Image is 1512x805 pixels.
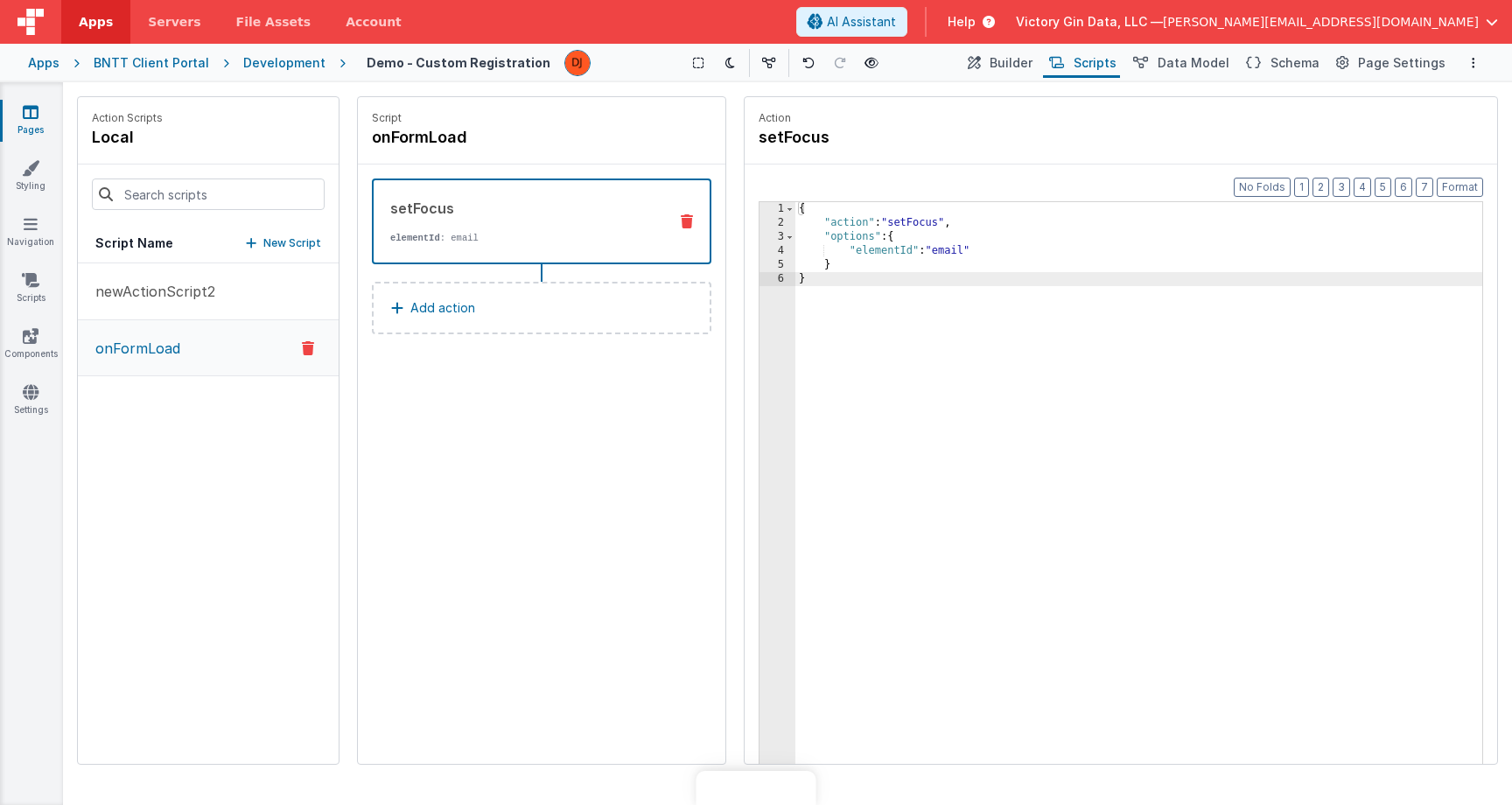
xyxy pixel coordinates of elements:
button: 3 [1333,178,1350,197]
p: : email [390,231,654,245]
button: 6 [1395,178,1412,197]
p: Add action [410,297,475,318]
p: onFormLoad [85,338,180,359]
button: 5 [1375,178,1391,197]
button: 7 [1416,178,1433,197]
div: 5 [759,258,795,272]
span: AI Assistant [827,13,896,31]
p: Action Scripts [92,111,163,125]
span: Schema [1270,54,1319,72]
h4: Demo - Custom Registration [367,56,550,69]
span: Data Model [1158,54,1229,72]
img: f3d315f864dfd729bbf95c1be5919636 [565,51,590,75]
button: onFormLoad [78,320,339,376]
span: [PERSON_NAME][EMAIL_ADDRESS][DOMAIN_NAME] [1163,13,1479,31]
div: 3 [759,230,795,244]
div: BNTT Client Portal [94,54,209,72]
button: Builder [962,48,1036,78]
input: Search scripts [92,178,325,210]
div: 6 [759,272,795,286]
div: 2 [759,216,795,230]
button: Schema [1240,48,1323,78]
div: setFocus [390,198,654,219]
strong: elementId [390,233,440,243]
button: Format [1437,178,1483,197]
div: Development [243,54,325,72]
span: File Assets [236,13,311,31]
h5: Script Name [95,234,173,252]
button: 1 [1294,178,1309,197]
div: 1 [759,202,795,216]
button: 4 [1354,178,1371,197]
button: No Folds [1234,178,1291,197]
button: Scripts [1043,48,1120,78]
span: Apps [79,13,113,31]
h4: setFocus [759,125,1021,150]
p: Action [759,111,1483,125]
span: Servers [148,13,200,31]
button: Add action [372,282,711,334]
span: Victory Gin Data, LLC — [1016,13,1163,31]
button: newActionScript2 [78,263,339,320]
h4: onFormLoad [372,125,634,150]
span: Builder [990,54,1032,72]
div: Apps [28,54,59,72]
p: Script [372,111,711,125]
span: Page Settings [1358,54,1445,72]
button: Victory Gin Data, LLC — [PERSON_NAME][EMAIL_ADDRESS][DOMAIN_NAME] [1016,13,1498,31]
button: Page Settings [1330,48,1449,78]
h4: local [92,125,163,150]
button: New Script [246,234,321,252]
button: 2 [1312,178,1329,197]
p: New Script [263,234,321,252]
p: newActionScript2 [85,281,215,302]
button: Options [1463,52,1484,73]
span: Help [948,13,976,31]
button: Data Model [1127,48,1233,78]
div: 4 [759,244,795,258]
button: AI Assistant [796,7,907,37]
span: Scripts [1074,54,1116,72]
